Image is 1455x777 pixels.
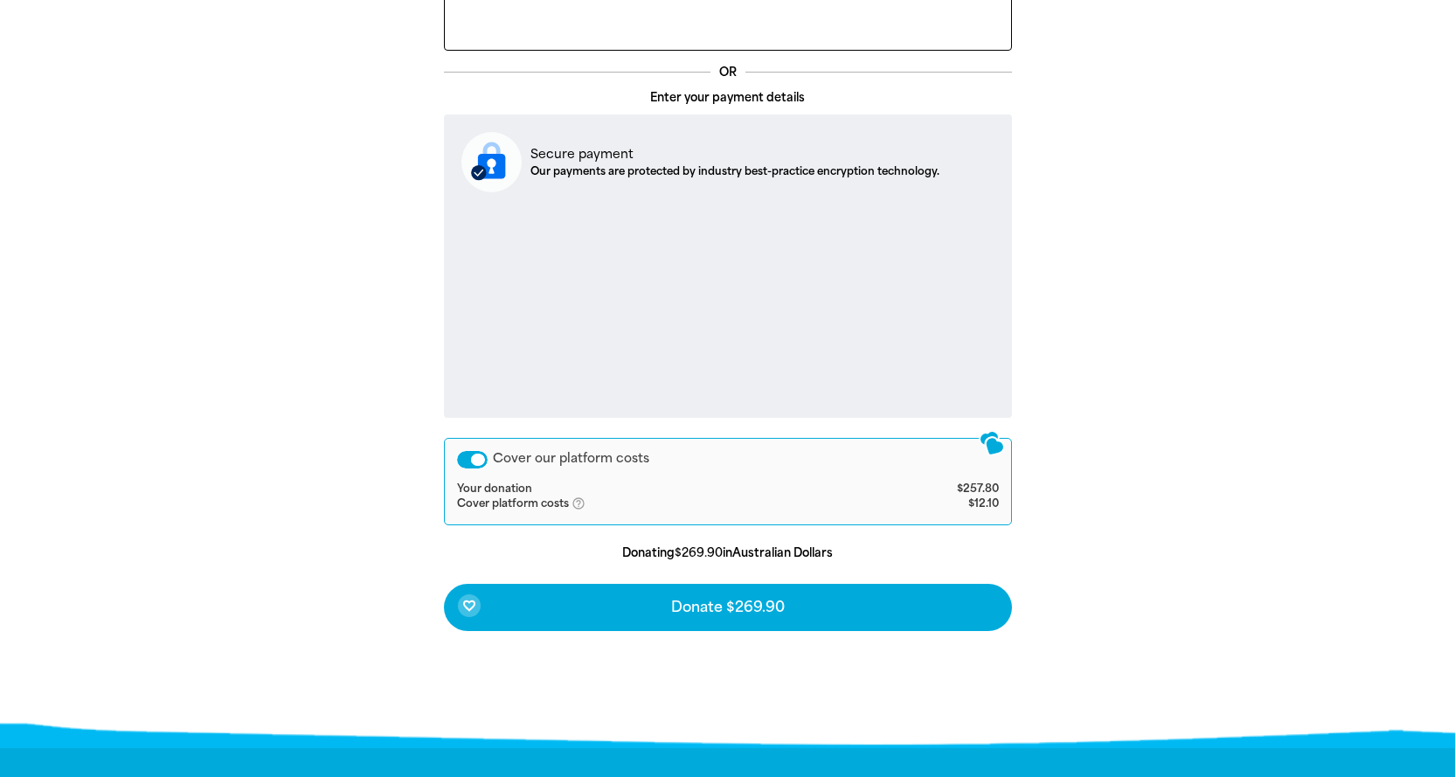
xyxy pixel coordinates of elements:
iframe: Secure payment input frame [458,206,998,403]
p: Enter your payment details [444,89,1012,107]
i: help_outlined [572,496,599,510]
p: OR [710,64,745,81]
p: Secure payment [530,145,939,163]
span: Donate $269.90 [671,600,785,614]
button: Cover our platform costs [457,451,488,468]
td: Cover platform costs [457,496,867,512]
td: Your donation [457,482,867,496]
td: $12.10 [866,496,998,512]
p: Donating in Australian Dollars [444,545,1012,562]
button: favorite_borderDonate $269.90 [444,584,1012,631]
b: $269.90 [675,546,723,559]
p: Our payments are protected by industry best-practice encryption technology. [530,163,939,179]
td: $257.80 [866,482,998,496]
i: favorite_border [462,599,476,613]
